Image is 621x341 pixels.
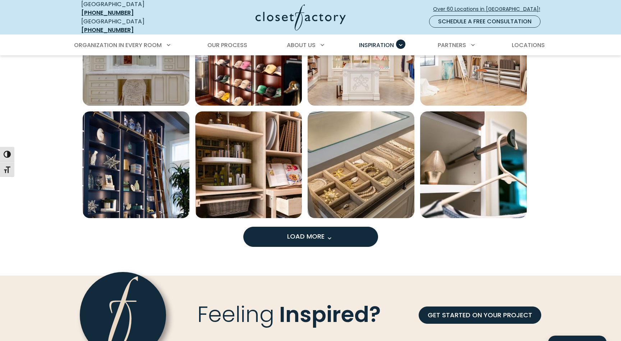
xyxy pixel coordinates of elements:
div: [GEOGRAPHIC_DATA] [81,17,185,34]
span: Organization in Every Room [74,41,162,49]
span: Inspiration [359,41,394,49]
a: [PHONE_NUMBER] [81,26,134,34]
nav: Primary Menu [69,35,552,55]
a: Open inspiration gallery to preview enlarged image [420,111,527,218]
span: Over 60 Locations in [GEOGRAPHIC_DATA]! [433,5,546,13]
a: GET STARTED ON YOUR PROJECT [419,307,541,324]
img: Wall unit Rolling ladder [83,111,189,218]
img: Synergy valet rod [420,111,527,218]
a: Open inspiration gallery to preview enlarged image [308,111,414,218]
span: Locations [512,41,545,49]
button: Load more inspiration gallery images [243,227,378,247]
a: [PHONE_NUMBER] [81,9,134,17]
img: Closet Factory Logo [256,4,346,31]
span: Partners [438,41,466,49]
a: Open inspiration gallery to preview enlarged image [83,111,189,218]
span: Our Process [207,41,247,49]
img: Pantry lazy susans [195,111,302,218]
span: Load More [287,232,334,241]
a: Over 60 Locations in [GEOGRAPHIC_DATA]! [433,3,546,15]
span: Feeling [197,299,274,329]
span: About Us [287,41,316,49]
img: Tan velvet jewelry tray on pull-out shelf, counter with glass cutout [308,111,414,218]
a: Open inspiration gallery to preview enlarged image [195,111,302,218]
span: Inspired? [279,299,381,329]
a: Schedule a Free Consultation [429,15,540,28]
